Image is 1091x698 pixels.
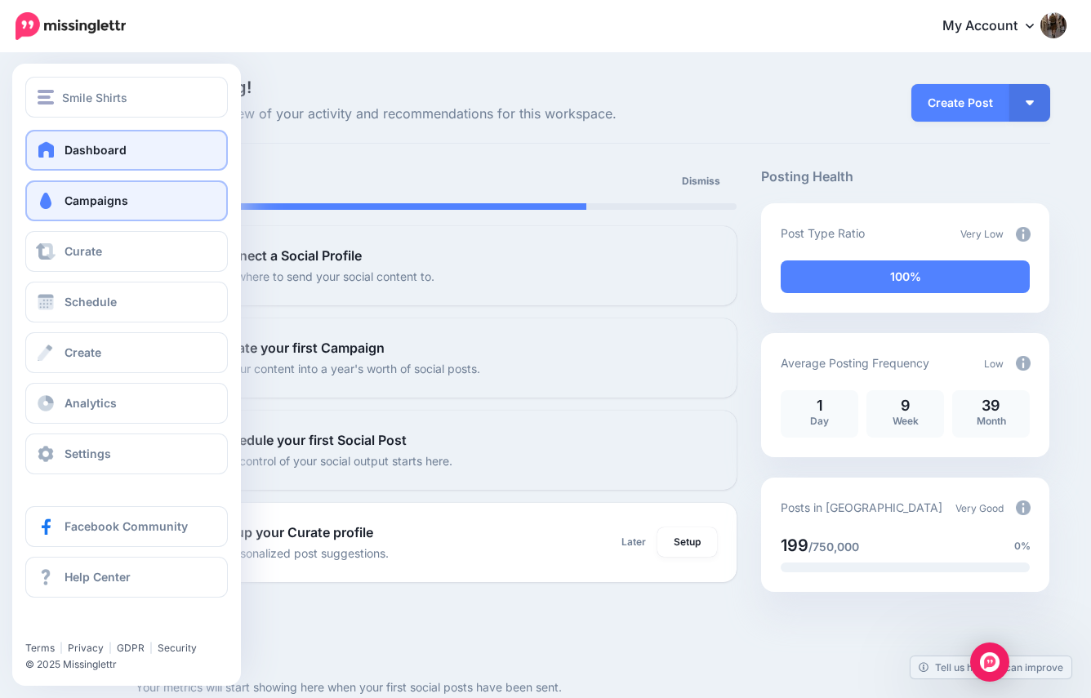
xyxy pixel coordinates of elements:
span: | [60,642,63,654]
span: Analytics [65,396,117,410]
span: /750,000 [808,540,859,554]
span: Curate [65,244,102,258]
button: Smile Shirts [25,77,228,118]
span: Facebook Community [65,519,188,533]
span: Very Low [960,228,1004,240]
p: Post Type Ratio [781,224,865,242]
span: Low [984,358,1004,370]
p: Posts in [GEOGRAPHIC_DATA] [781,498,942,517]
iframe: Twitter Follow Button [25,618,152,634]
a: Tell us how we can improve [911,656,1071,678]
span: Help Center [65,570,131,584]
p: Get personalized post suggestions. [200,544,389,562]
span: 0% [1014,538,1031,554]
a: Curate [25,231,228,272]
span: 199 [781,536,808,555]
a: Dashboard [25,130,228,171]
span: Campaigns [65,193,128,207]
span: Here's an overview of your activity and recommendations for this workspace. [136,104,737,125]
p: 9 [875,398,936,413]
a: Create Post [911,84,1009,122]
li: © 2025 Missinglettr [25,656,240,673]
div: Open Intercom Messenger [970,642,1009,682]
p: Turn your content into a year's worth of social posts. [200,359,480,378]
p: Taking control of your social output starts here. [200,451,452,470]
p: Your metrics will start showing here when your first social posts have been sent. [136,678,1050,696]
h5: Posting Health [761,167,1049,187]
span: | [149,642,153,654]
a: Help Center [25,557,228,598]
b: 4. Setup your Curate profile [200,524,373,540]
a: Security [158,642,197,654]
p: Average Posting Frequency [781,353,929,372]
p: 1 [789,398,850,413]
a: GDPR [117,642,145,654]
span: Settings [65,447,111,460]
span: | [109,642,112,654]
a: My Account [926,7,1067,47]
span: Dashboard [65,143,127,157]
a: Privacy [68,642,104,654]
h5: Setup Progress [136,167,436,187]
img: Missinglettr [16,12,126,40]
img: menu.png [38,90,54,104]
a: Facebook Community [25,506,228,547]
span: Week [893,415,919,427]
a: Schedule [25,282,228,322]
b: 1. Connect a Social Profile [200,247,362,264]
span: Schedule [65,295,117,309]
a: Terms [25,642,55,654]
span: Smile Shirts [62,88,127,107]
img: arrow-down-white.png [1026,100,1034,105]
span: Very Good [955,502,1004,514]
a: Campaigns [25,180,228,221]
b: 2. Create your first Campaign [200,340,385,356]
a: Dismiss [672,167,730,196]
img: info-circle-grey.png [1016,227,1031,242]
h5: Performance [136,641,1050,661]
a: Later [612,527,656,557]
div: 100% of your posts in the last 30 days have been from Drip Campaigns [781,260,1030,293]
span: Create [65,345,101,359]
span: Day [810,415,829,427]
a: Create [25,332,228,373]
p: 39 [960,398,1022,413]
a: Settings [25,433,228,474]
b: 3. Schedule your first Social Post [200,432,407,448]
img: info-circle-grey.png [1016,500,1031,515]
span: Month [977,415,1006,427]
img: info-circle-grey.png [1016,356,1031,371]
a: Analytics [25,383,228,424]
a: Setup [657,527,717,557]
p: Tell us where to send your social content to. [200,267,434,286]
